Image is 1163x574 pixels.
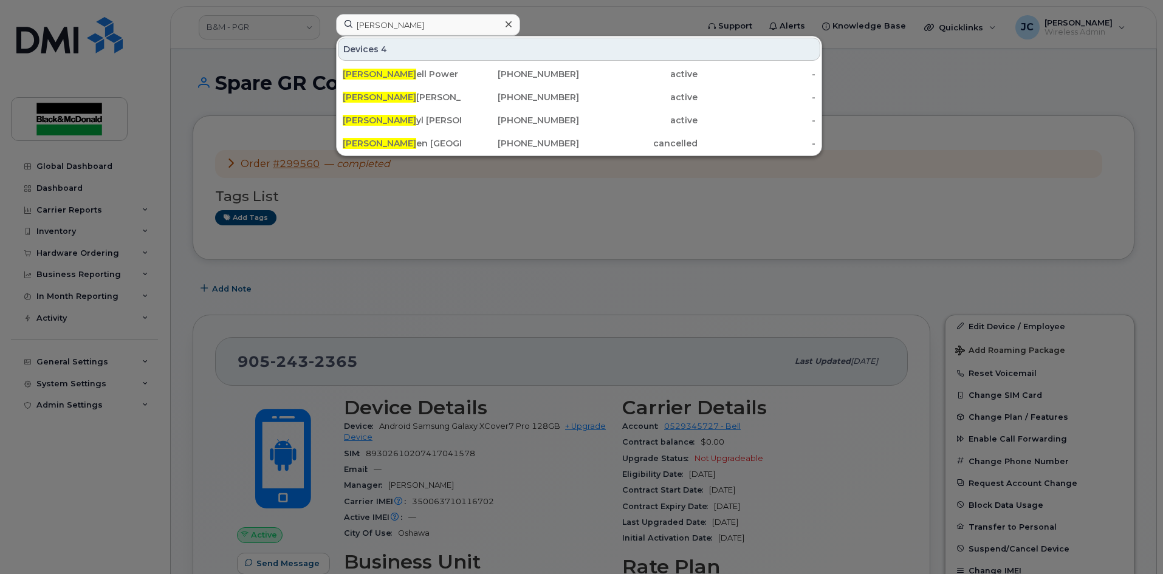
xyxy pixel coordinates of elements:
[338,109,820,131] a: [PERSON_NAME]yl [PERSON_NAME][PHONE_NUMBER]active-
[338,63,820,85] a: [PERSON_NAME]ell Power[PHONE_NUMBER]active-
[698,137,816,149] div: -
[343,92,416,103] span: [PERSON_NAME]
[338,132,820,154] a: [PERSON_NAME]en [GEOGRAPHIC_DATA][PHONE_NUMBER]cancelled-
[338,86,820,108] a: [PERSON_NAME][PERSON_NAME][PHONE_NUMBER]active-
[579,114,698,126] div: active
[461,114,580,126] div: [PHONE_NUMBER]
[343,115,416,126] span: [PERSON_NAME]
[461,91,580,103] div: [PHONE_NUMBER]
[343,69,416,80] span: [PERSON_NAME]
[461,137,580,149] div: [PHONE_NUMBER]
[343,68,461,80] div: ell Power
[343,114,461,126] div: yl [PERSON_NAME]
[338,38,820,61] div: Devices
[336,14,520,36] input: Find something...
[343,138,416,149] span: [PERSON_NAME]
[698,114,816,126] div: -
[579,91,698,103] div: active
[343,137,461,149] div: en [GEOGRAPHIC_DATA]
[698,91,816,103] div: -
[461,68,580,80] div: [PHONE_NUMBER]
[343,91,461,103] div: [PERSON_NAME]
[579,68,698,80] div: active
[381,43,387,55] span: 4
[579,137,698,149] div: cancelled
[698,68,816,80] div: -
